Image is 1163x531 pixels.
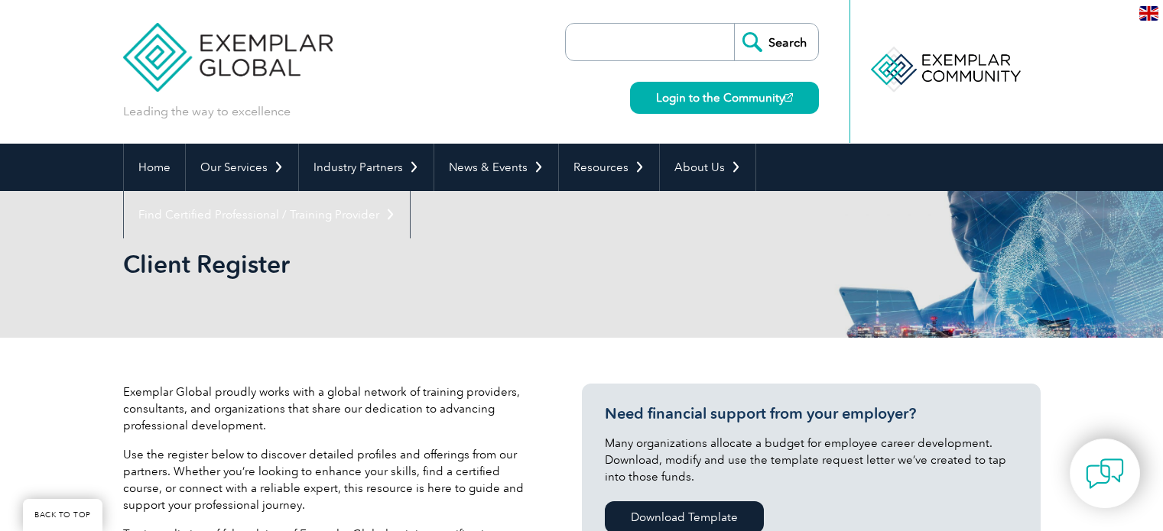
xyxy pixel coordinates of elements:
[124,144,185,191] a: Home
[434,144,558,191] a: News & Events
[123,384,536,434] p: Exemplar Global proudly works with a global network of training providers, consultants, and organ...
[124,191,410,238] a: Find Certified Professional / Training Provider
[605,435,1018,485] p: Many organizations allocate a budget for employee career development. Download, modify and use th...
[605,404,1018,423] h3: Need financial support from your employer?
[123,103,291,120] p: Leading the way to excellence
[734,24,818,60] input: Search
[23,499,102,531] a: BACK TO TOP
[660,144,755,191] a: About Us
[785,93,793,102] img: open_square.png
[559,144,659,191] a: Resources
[630,82,819,114] a: Login to the Community
[186,144,298,191] a: Our Services
[1139,6,1158,21] img: en
[123,446,536,513] p: Use the register below to discover detailed profiles and offerings from our partners. Whether you...
[123,252,765,277] h2: Client Register
[299,144,434,191] a: Industry Partners
[1086,455,1124,493] img: contact-chat.png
